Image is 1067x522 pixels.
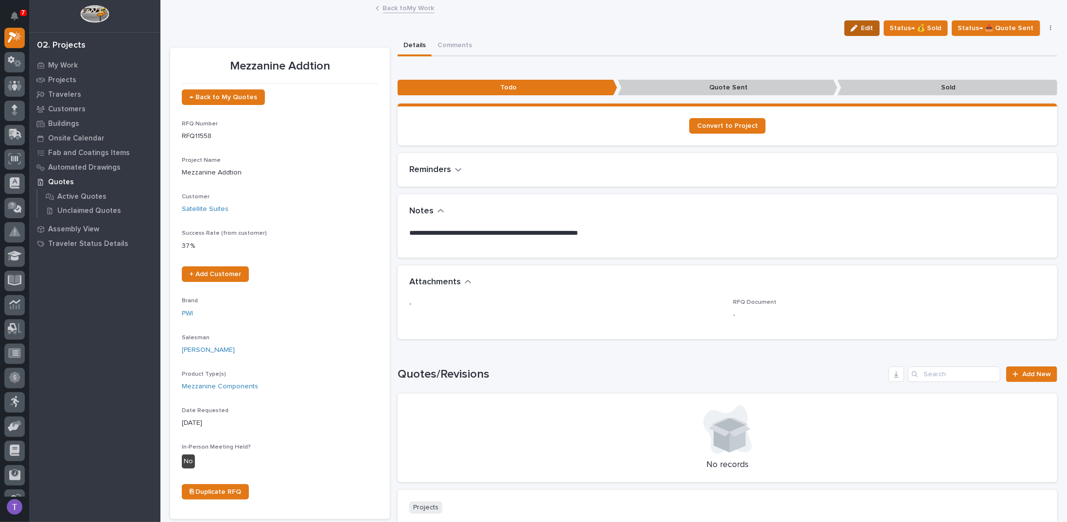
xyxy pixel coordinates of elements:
[29,145,160,160] a: Fab and Coatings Items
[398,367,885,382] h1: Quotes/Revisions
[844,20,880,36] button: Edit
[182,345,235,355] a: [PERSON_NAME]
[182,157,221,163] span: Project Name
[952,20,1040,36] button: Status→ 📤 Quote Sent
[29,174,160,189] a: Quotes
[182,408,228,414] span: Date Requested
[29,236,160,251] a: Traveler Status Details
[182,241,378,251] p: 37 %
[182,204,228,214] a: Satellite Suites
[383,2,435,13] a: Back toMy Work
[182,382,258,392] a: Mezzanine Components
[838,80,1057,96] p: Sold
[190,271,241,278] span: + Add Customer
[29,160,160,174] a: Automated Drawings
[4,6,25,26] button: Notifications
[409,165,451,175] h2: Reminders
[29,58,160,72] a: My Work
[4,497,25,517] button: users-avatar
[48,76,76,85] p: Projects
[37,204,160,217] a: Unclaimed Quotes
[182,298,198,304] span: Brand
[409,206,434,217] h2: Notes
[48,225,99,234] p: Assembly View
[861,24,874,33] span: Edit
[29,222,160,236] a: Assembly View
[398,80,617,96] p: Todo
[1006,366,1057,382] a: Add New
[182,266,249,282] a: + Add Customer
[182,454,195,469] div: No
[48,178,74,187] p: Quotes
[182,194,210,200] span: Customer
[29,116,160,131] a: Buildings
[29,131,160,145] a: Onsite Calendar
[734,310,1046,320] p: -
[182,444,251,450] span: In-Person Meeting Held?
[734,299,777,305] span: RFQ Document
[80,5,109,23] img: Workspace Logo
[48,163,121,172] p: Automated Drawings
[1022,371,1051,378] span: Add New
[182,230,267,236] span: Success Rate (from customer)
[409,299,721,309] p: -
[890,22,942,34] span: Status→ 💰 Sold
[182,371,226,377] span: Product Type(s)
[182,484,249,500] a: ⎘ Duplicate RFQ
[884,20,948,36] button: Status→ 💰 Sold
[182,59,378,73] p: Mezzanine Addtion
[37,190,160,203] a: Active Quotes
[689,118,766,134] a: Convert to Project
[48,120,79,128] p: Buildings
[697,122,758,129] span: Convert to Project
[182,418,378,428] p: [DATE]
[618,80,838,96] p: Quote Sent
[190,94,257,101] span: ← Back to My Quotes
[182,121,218,127] span: RFQ Number
[409,502,442,514] p: Projects
[182,168,378,178] p: Mezzanine Addtion
[398,36,432,56] button: Details
[958,22,1034,34] span: Status→ 📤 Quote Sent
[37,40,86,51] div: 02. Projects
[409,460,1046,470] p: No records
[409,277,472,288] button: Attachments
[57,207,121,215] p: Unclaimed Quotes
[48,240,128,248] p: Traveler Status Details
[432,36,478,56] button: Comments
[48,61,78,70] p: My Work
[190,488,241,495] span: ⎘ Duplicate RFQ
[48,134,105,143] p: Onsite Calendar
[182,89,265,105] a: ← Back to My Quotes
[29,87,160,102] a: Travelers
[182,309,193,319] a: PWI
[12,12,25,27] div: Notifications7
[409,206,444,217] button: Notes
[908,366,1000,382] input: Search
[48,149,130,157] p: Fab and Coatings Items
[409,277,461,288] h2: Attachments
[182,335,210,341] span: Salesman
[48,90,81,99] p: Travelers
[29,102,160,116] a: Customers
[48,105,86,114] p: Customers
[57,192,106,201] p: Active Quotes
[29,72,160,87] a: Projects
[21,9,25,16] p: 7
[182,131,378,141] p: RFQ11558
[409,165,462,175] button: Reminders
